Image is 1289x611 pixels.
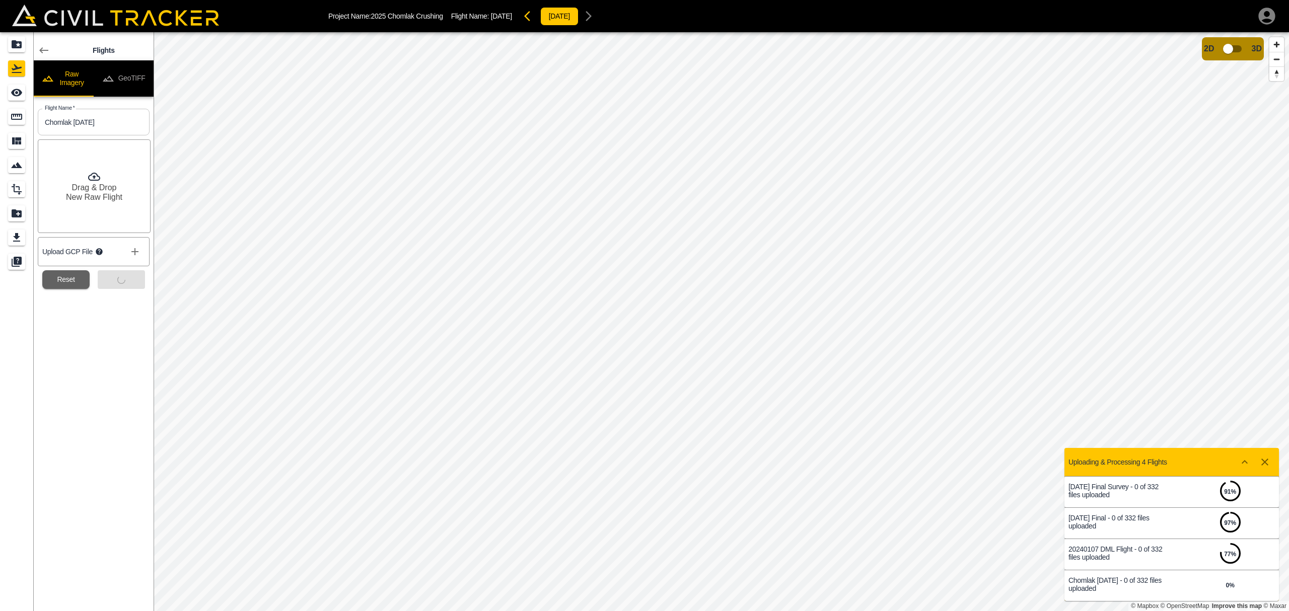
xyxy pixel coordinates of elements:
a: OpenStreetMap [1161,602,1209,609]
p: 20240107 DML Flight - 0 of 332 files uploaded [1068,545,1172,562]
a: Maxar [1263,602,1286,609]
button: Zoom in [1269,37,1284,52]
p: [DATE] Final Survey - 0 of 332 files uploaded [1068,483,1172,499]
a: Map feedback [1212,602,1262,609]
button: [DATE] [540,7,579,26]
img: Civil Tracker [12,5,219,26]
span: 2D [1204,44,1214,53]
strong: 97 % [1224,519,1236,526]
p: Uploading & Processing 4 Flights [1068,458,1167,466]
p: Project Name: 2025 Chomlak Crushing [328,12,443,20]
button: Zoom out [1269,52,1284,66]
span: [DATE] [491,12,512,20]
strong: 0 % [1226,582,1234,589]
span: 3D [1252,44,1262,53]
button: Reset bearing to north [1269,66,1284,81]
button: Show more [1235,452,1255,472]
a: Mapbox [1131,602,1159,609]
strong: 91 % [1224,488,1236,495]
p: [DATE] Final - 0 of 332 files uploaded [1068,514,1172,530]
p: Chomlak [DATE] - 0 of 332 files uploaded [1068,576,1172,593]
strong: 77 % [1224,551,1236,558]
p: Flight Name: [451,12,512,20]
